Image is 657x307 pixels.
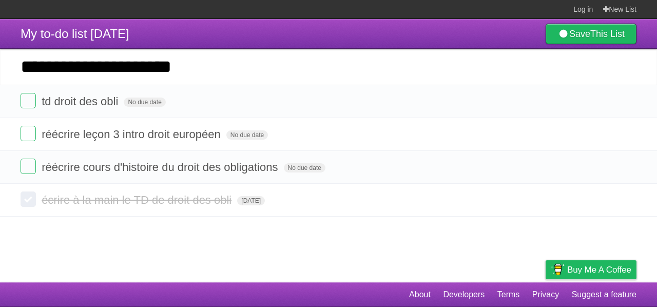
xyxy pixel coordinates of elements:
[497,285,520,304] a: Terms
[21,27,129,41] span: My to-do list [DATE]
[237,196,265,205] span: [DATE]
[21,191,36,207] label: Done
[546,24,636,44] a: SaveThis List
[567,261,631,279] span: Buy me a coffee
[532,285,559,304] a: Privacy
[42,161,280,174] span: réécrire cours d'histoire du droit des obligations
[284,163,325,172] span: No due date
[546,260,636,279] a: Buy me a coffee
[42,95,121,108] span: td droit des obli
[21,126,36,141] label: Done
[124,98,165,107] span: No due date
[551,261,565,278] img: Buy me a coffee
[572,285,636,304] a: Suggest a feature
[590,29,625,39] b: This List
[42,194,234,206] span: écrire à la main le TD de droit des obli
[21,93,36,108] label: Done
[443,285,485,304] a: Developers
[409,285,431,304] a: About
[21,159,36,174] label: Done
[226,130,268,140] span: No due date
[42,128,223,141] span: réécrire leçon 3 intro droit européen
